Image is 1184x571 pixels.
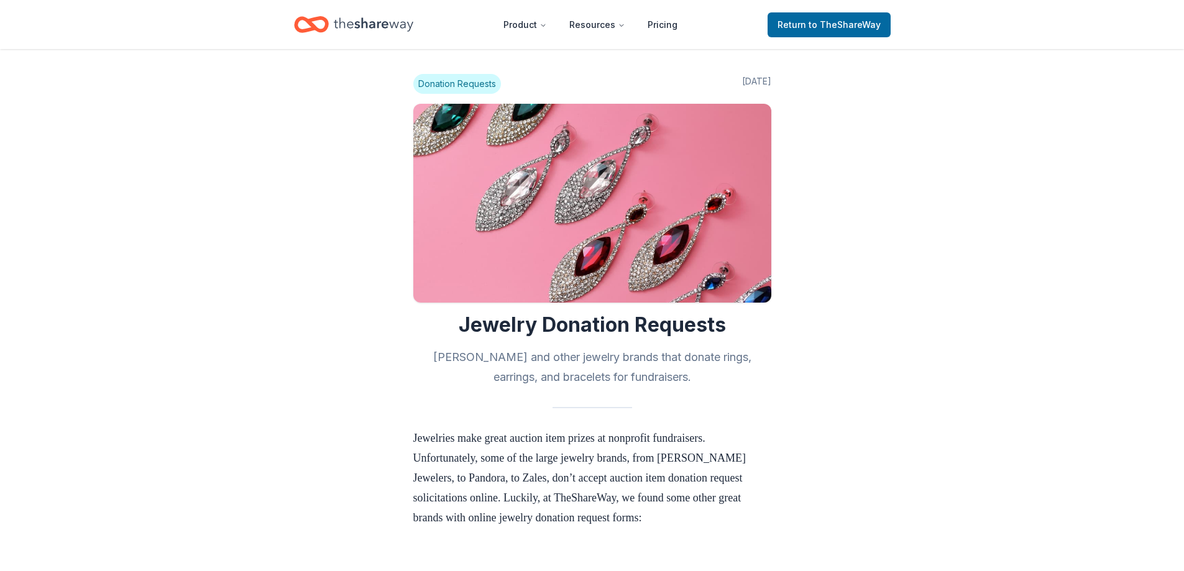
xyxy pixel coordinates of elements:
[493,12,557,37] button: Product
[413,347,771,387] h2: [PERSON_NAME] and other jewelry brands that donate rings, earrings, and bracelets for fundraisers.
[778,17,881,32] span: Return
[493,10,687,39] nav: Main
[742,74,771,94] span: [DATE]
[638,12,687,37] a: Pricing
[413,104,771,303] img: Image for Jewelry Donation Requests
[294,10,413,39] a: Home
[413,74,501,94] span: Donation Requests
[559,12,635,37] button: Resources
[413,428,771,528] p: Jewelries make great auction item prizes at nonprofit fundraisers. Unfortunately, some of the lar...
[768,12,891,37] a: Returnto TheShareWay
[809,19,881,30] span: to TheShareWay
[413,313,771,337] h1: Jewelry Donation Requests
